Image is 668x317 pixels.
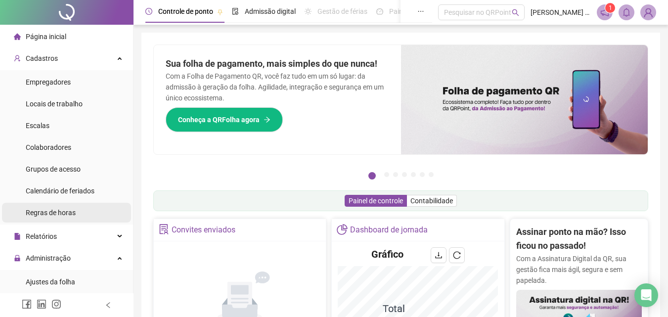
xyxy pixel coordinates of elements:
[14,33,21,40] span: home
[402,172,407,177] button: 4
[634,283,658,307] div: Open Intercom Messenger
[516,253,642,286] p: Com a Assinatura Digital da QR, sua gestão fica mais ágil, segura e sem papelada.
[429,172,434,177] button: 7
[14,233,21,240] span: file
[368,172,376,180] button: 1
[337,224,347,234] span: pie-chart
[178,114,260,125] span: Conheça a QRFolha agora
[14,55,21,62] span: user-add
[512,9,519,16] span: search
[435,251,443,259] span: download
[410,197,453,205] span: Contabilidade
[516,225,642,253] h2: Assinar ponto na mão? Isso ficou no passado!
[350,222,428,238] div: Dashboard de jornada
[389,7,428,15] span: Painel do DP
[166,107,283,132] button: Conheça a QRFolha agora
[26,209,76,217] span: Regras de horas
[26,122,49,130] span: Escalas
[51,299,61,309] span: instagram
[531,7,591,18] span: [PERSON_NAME] [PERSON_NAME]
[401,45,648,154] img: banner%2F8d14a306-6205-4263-8e5b-06e9a85ad873.png
[453,251,461,259] span: reload
[245,7,296,15] span: Admissão digital
[166,71,389,103] p: Com a Folha de Pagamento QR, você faz tudo em um só lugar: da admissão à geração da folha. Agilid...
[22,299,32,309] span: facebook
[26,187,94,195] span: Calendário de feriados
[376,8,383,15] span: dashboard
[600,8,609,17] span: notification
[349,197,403,205] span: Painel de controle
[26,143,71,151] span: Colaboradores
[26,78,71,86] span: Empregadores
[14,255,21,262] span: lock
[420,172,425,177] button: 6
[609,4,612,11] span: 1
[641,5,656,20] img: 93189
[26,278,75,286] span: Ajustes da folha
[26,165,81,173] span: Grupos de acesso
[305,8,312,15] span: sun
[145,8,152,15] span: clock-circle
[172,222,235,238] div: Convites enviados
[605,3,615,13] sup: 1
[317,7,367,15] span: Gestão de férias
[37,299,46,309] span: linkedin
[26,100,83,108] span: Locais de trabalho
[158,7,213,15] span: Controle de ponto
[26,254,71,262] span: Administração
[622,8,631,17] span: bell
[26,33,66,41] span: Página inicial
[166,57,389,71] h2: Sua folha de pagamento, mais simples do que nunca!
[417,8,424,15] span: ellipsis
[264,116,270,123] span: arrow-right
[217,9,223,15] span: pushpin
[26,232,57,240] span: Relatórios
[384,172,389,177] button: 2
[159,224,169,234] span: solution
[393,172,398,177] button: 3
[232,8,239,15] span: file-done
[105,302,112,309] span: left
[26,54,58,62] span: Cadastros
[411,172,416,177] button: 5
[371,247,403,261] h4: Gráfico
